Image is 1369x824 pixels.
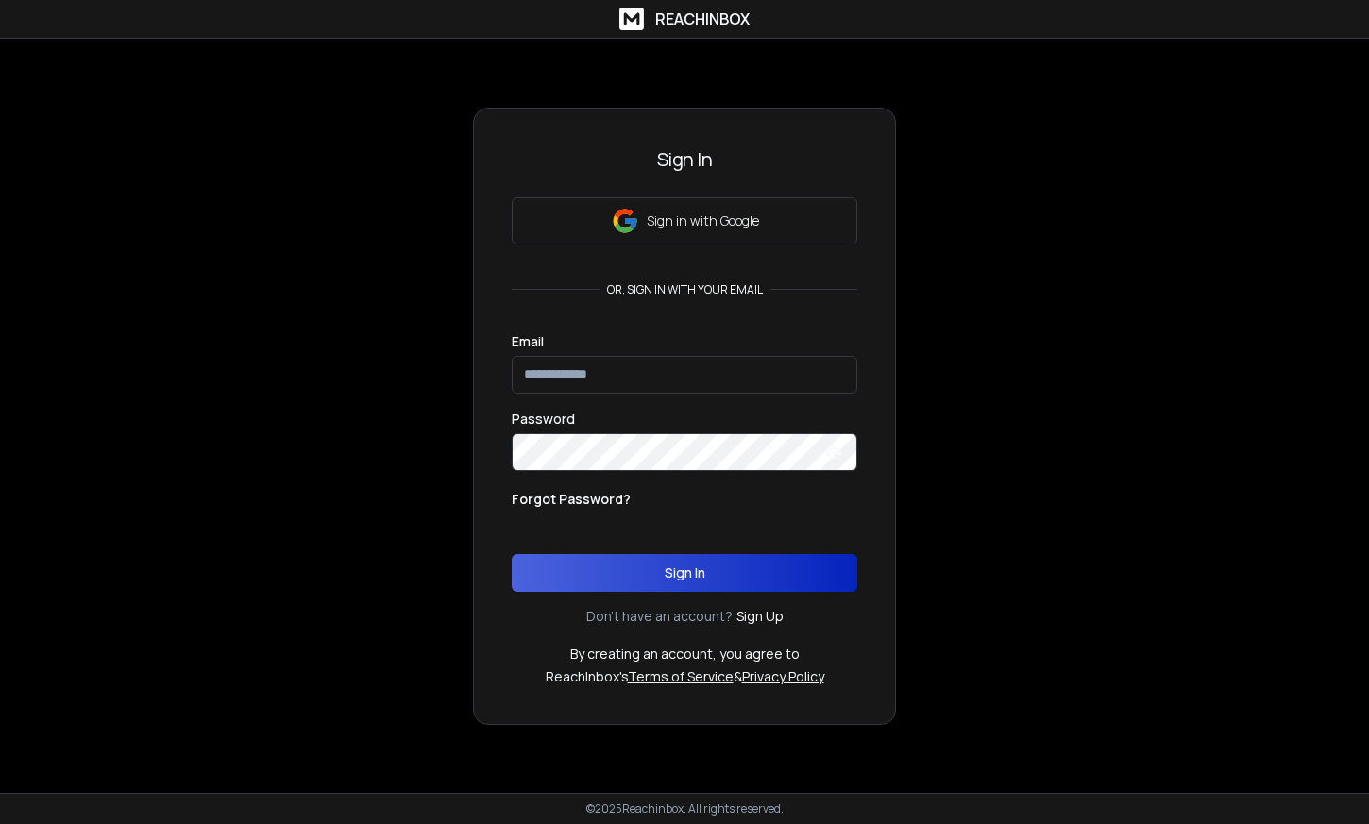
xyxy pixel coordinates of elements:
label: Email [512,335,544,348]
p: ReachInbox's & [546,667,824,686]
p: Don't have an account? [586,607,733,626]
a: Privacy Policy [742,667,824,685]
a: ReachInbox [619,8,750,30]
a: Terms of Service [628,667,734,685]
button: Sign in with Google [512,197,857,244]
label: Password [512,412,575,426]
button: Sign In [512,554,857,592]
a: Sign Up [736,607,784,626]
p: Sign in with Google [647,211,759,230]
h3: Sign In [512,146,857,173]
p: © 2025 Reachinbox. All rights reserved. [586,801,784,816]
h1: ReachInbox [655,8,750,30]
p: By creating an account, you agree to [570,645,800,664]
p: Forgot Password? [512,490,631,509]
p: or, sign in with your email [600,282,770,297]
